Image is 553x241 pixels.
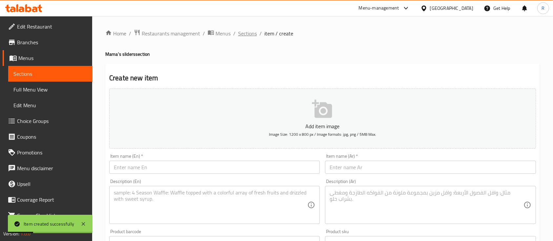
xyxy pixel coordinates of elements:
li: / [203,30,205,37]
li: / [259,30,262,37]
nav: breadcrumb [105,29,540,38]
h4: Mama's sliders section [105,51,540,57]
a: Choice Groups [3,113,92,129]
a: Upsell [3,176,92,192]
a: Branches [3,34,92,50]
a: Edit Restaurant [3,19,92,34]
span: Full Menu View [13,86,87,93]
input: Enter name En [109,161,320,174]
span: R [542,5,544,12]
span: Menus [215,30,231,37]
span: Sections [13,70,87,78]
li: / [129,30,131,37]
a: Edit Menu [8,97,92,113]
span: Coverage Report [17,196,87,204]
a: Menus [208,29,231,38]
span: 1.0.0 [20,230,31,238]
span: Menus [18,54,87,62]
a: Menu disclaimer [3,160,92,176]
a: Restaurants management [134,29,200,38]
p: Add item image [119,122,526,130]
div: Menu-management [359,4,399,12]
div: [GEOGRAPHIC_DATA] [430,5,473,12]
span: Grocery Checklist [17,211,87,219]
span: Promotions [17,149,87,156]
a: Coupons [3,129,92,145]
button: Add item imageImage Size: 1200 x 800 px / Image formats: jpg, png / 5MB Max. [109,89,536,149]
span: Restaurants management [142,30,200,37]
a: Sections [8,66,92,82]
a: Coverage Report [3,192,92,208]
span: item / create [264,30,293,37]
a: Grocery Checklist [3,208,92,223]
div: Item created successfully [24,220,74,228]
span: Edit Restaurant [17,23,87,30]
a: Full Menu View [8,82,92,97]
span: Branches [17,38,87,46]
span: Menu disclaimer [17,164,87,172]
a: Menus [3,50,92,66]
span: Version: [3,230,19,238]
span: Choice Groups [17,117,87,125]
input: Enter name Ar [325,161,536,174]
span: Upsell [17,180,87,188]
a: Home [105,30,126,37]
h2: Create new item [109,73,536,83]
span: Coupons [17,133,87,141]
a: Sections [238,30,257,37]
span: Edit Menu [13,101,87,109]
a: Promotions [3,145,92,160]
span: Image Size: 1200 x 800 px / Image formats: jpg, png / 5MB Max. [269,131,376,138]
li: / [233,30,236,37]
